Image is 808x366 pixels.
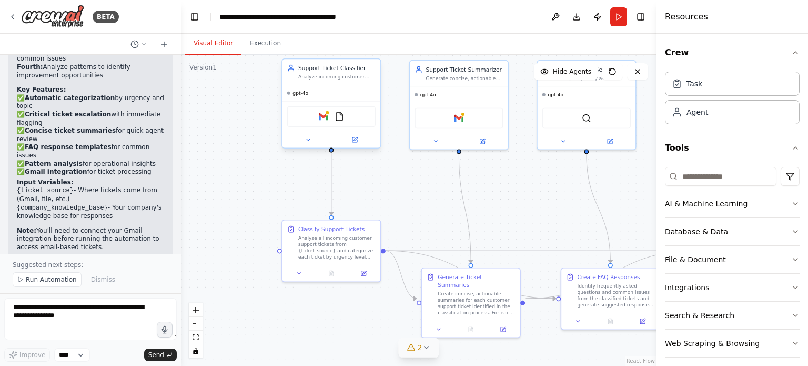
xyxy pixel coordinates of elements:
button: Send [144,349,177,361]
button: Hide left sidebar [187,9,202,24]
div: Classify Support TicketsAnalyze all incoming customer support tickets from {ticket_source} and ca... [281,220,381,282]
img: Gmail [454,113,463,123]
strong: Pattern analysis [25,160,83,167]
span: Run Automation [26,275,77,284]
button: 2 [399,338,439,358]
button: Execution [241,33,289,55]
strong: Gmail integration [25,168,87,175]
strong: Critical ticket escalation [25,111,111,118]
img: Logo [21,5,84,28]
p: Suggested next steps: [13,261,168,269]
div: Create FAQ ResponsesIdentify frequently asked questions and common issues from the classified tic... [561,268,660,330]
li: Create FAQ response templates for common issues [17,47,164,63]
g: Edge from 3878ecc2-e446-472f-9824-b11c8f91d533 to 3d740427-3cc0-45da-bd98-eee6fd939d7a [386,247,417,303]
div: Analyze incoming customer support tickets from {ticket_source} and categorize them by urgency lev... [298,74,376,80]
button: Dismiss [86,272,120,287]
div: Support Ticket Classifier [298,64,376,72]
div: Analyze all incoming customer support tickets from {ticket_source} and categorize each ticket by ... [298,235,376,261]
div: Generate Ticket SummariesCreate concise, actionable summaries for each customer support ticket id... [421,268,520,338]
li: - Your company's knowledge base for responses [17,204,164,221]
button: Open in side panel [629,316,656,326]
div: Classify Support Tickets [298,225,365,233]
strong: FAQ response templates [25,143,112,151]
g: Edge from df37826d-90d6-4737-87c2-a711e7a836df to 11841964-1282-492e-9909-a1272d79d071 [582,153,614,263]
strong: Input Variables: [17,179,74,186]
strong: Fourth: [17,63,43,71]
button: Crew [665,38,800,67]
span: gpt-4o [548,92,563,98]
img: Gmail [319,112,328,121]
span: 2 [418,342,422,353]
img: FileReadTool [335,112,344,121]
button: Improve [4,348,50,362]
button: Visual Editor [185,33,241,55]
code: {company_knowledge_base} [17,204,108,212]
g: Edge from 837c69d8-811a-4f78-aae0-87087a249c9b to 3878ecc2-e446-472f-9824-b11c8f91d533 [327,153,335,215]
button: No output available [593,316,627,326]
div: Create concise, actionable summaries for each customer support ticket identified in the classific... [438,291,515,316]
button: No output available [454,324,488,334]
button: Web Scraping & Browsing [665,330,800,357]
div: Support Ticket ClassifierAnalyze incoming customer support tickets from {ticket_source} and categ... [281,60,381,150]
nav: breadcrumb [219,12,338,22]
div: React Flow controls [189,303,203,358]
button: Start a new chat [156,38,173,51]
div: Generate concise, actionable summaries of customer support tickets for the support team. Extract ... [426,75,503,82]
li: Analyze patterns to identify improvement opportunities [17,63,164,80]
button: zoom out [189,317,203,331]
img: SerperDevTool [582,113,591,123]
span: Dismiss [91,275,115,284]
button: Database & Data [665,218,800,245]
button: File & Document [665,246,800,273]
span: Send [148,351,164,359]
button: fit view [189,331,203,344]
div: Task [686,78,702,89]
g: Edge from 3878ecc2-e446-472f-9824-b11c8f91d533 to 27885ffc-19b7-48ed-8d9e-de6de43f38dd [386,247,695,255]
button: Hide Agents [534,63,598,80]
div: Tools [665,163,800,366]
strong: Note: [17,227,36,234]
div: BETA [93,11,119,23]
button: Switch to previous chat [126,38,151,51]
button: Open in side panel [460,136,505,146]
button: Click to speak your automation idea [157,322,173,338]
button: zoom in [189,303,203,317]
span: Hide Agents [553,67,591,76]
button: Open in side panel [587,136,632,146]
button: Search & Research [665,302,800,329]
span: gpt-4o [420,92,436,98]
a: React Flow attribution [627,358,655,364]
code: {ticket_source} [17,187,74,194]
g: Edge from c82db483-30b8-4638-8459-462c881bb99a to 3d740427-3cc0-45da-bd98-eee6fd939d7a [455,153,475,263]
div: FAQ Response GeneratorIdentify frequently asked questions from customer support tickets and gener... [537,60,636,150]
button: Open in side panel [489,324,517,334]
div: Generate Ticket Summaries [438,273,515,289]
strong: Key Features: [17,86,66,93]
div: Support Ticket SummarizerGenerate concise, actionable summaries of customer support tickets for t... [409,60,509,150]
p: ✅ by urgency and topic ✅ with immediate flagging ✅ for quick agent review ✅ for common issues ✅ f... [17,94,164,176]
button: AI & Machine Learning [665,190,800,217]
li: - Where tickets come from (Gmail, file, etc.) [17,186,164,203]
div: Identify frequently asked questions from customer support tickets and generate suggested response... [553,75,631,82]
strong: Concise ticket summaries [25,127,116,134]
div: Identify frequently asked questions and common issues from the classified tickets and generate su... [577,283,654,309]
button: toggle interactivity [189,344,203,358]
h4: Resources [665,11,708,23]
button: Open in side panel [332,135,377,144]
button: Integrations [665,274,800,301]
button: Open in side panel [350,269,377,278]
button: Run Automation [13,272,82,287]
button: Hide right sidebar [633,9,648,24]
span: gpt-4o [292,90,308,96]
span: Improve [19,351,45,359]
div: Create FAQ Responses [577,273,640,281]
button: No output available [315,269,348,278]
g: Edge from 3d740427-3cc0-45da-bd98-eee6fd939d7a to 11841964-1282-492e-9909-a1272d79d071 [525,294,556,302]
strong: Automatic categorization [25,94,115,102]
div: Version 1 [189,63,217,72]
button: Tools [665,133,800,163]
div: Crew [665,67,800,133]
p: You'll need to connect your Gmail integration before running the automation to access email-based... [17,227,164,252]
div: Support Ticket Summarizer [426,65,503,73]
div: Agent [686,107,708,117]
